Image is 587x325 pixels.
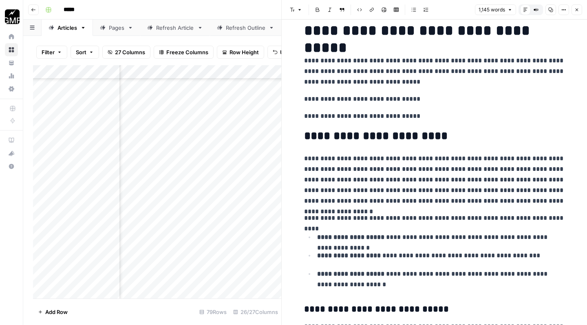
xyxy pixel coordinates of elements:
[115,48,145,56] span: 27 Columns
[5,43,18,56] a: Browse
[196,305,230,318] div: 79 Rows
[5,9,20,24] img: Growth Marketing Pro Logo
[71,46,99,59] button: Sort
[230,48,259,56] span: Row Height
[166,48,208,56] span: Freeze Columns
[109,24,124,32] div: Pages
[33,305,73,318] button: Add Row
[5,160,18,173] button: Help + Support
[156,24,194,32] div: Refresh Article
[5,147,18,160] button: What's new?
[42,48,55,56] span: Filter
[42,20,93,36] a: Articles
[230,305,281,318] div: 26/27 Columns
[5,30,18,43] a: Home
[57,24,77,32] div: Articles
[154,46,214,59] button: Freeze Columns
[36,46,67,59] button: Filter
[76,48,86,56] span: Sort
[479,6,505,13] span: 1,145 words
[93,20,140,36] a: Pages
[5,7,18,27] button: Workspace: Growth Marketing Pro
[5,134,18,147] a: AirOps Academy
[210,20,281,36] a: Refresh Outline
[5,56,18,69] a: Your Data
[475,4,516,15] button: 1,145 words
[5,82,18,95] a: Settings
[217,46,264,59] button: Row Height
[102,46,150,59] button: 27 Columns
[140,20,210,36] a: Refresh Article
[45,308,68,316] span: Add Row
[5,69,18,82] a: Usage
[5,147,18,159] div: What's new?
[226,24,265,32] div: Refresh Outline
[267,46,299,59] button: Undo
